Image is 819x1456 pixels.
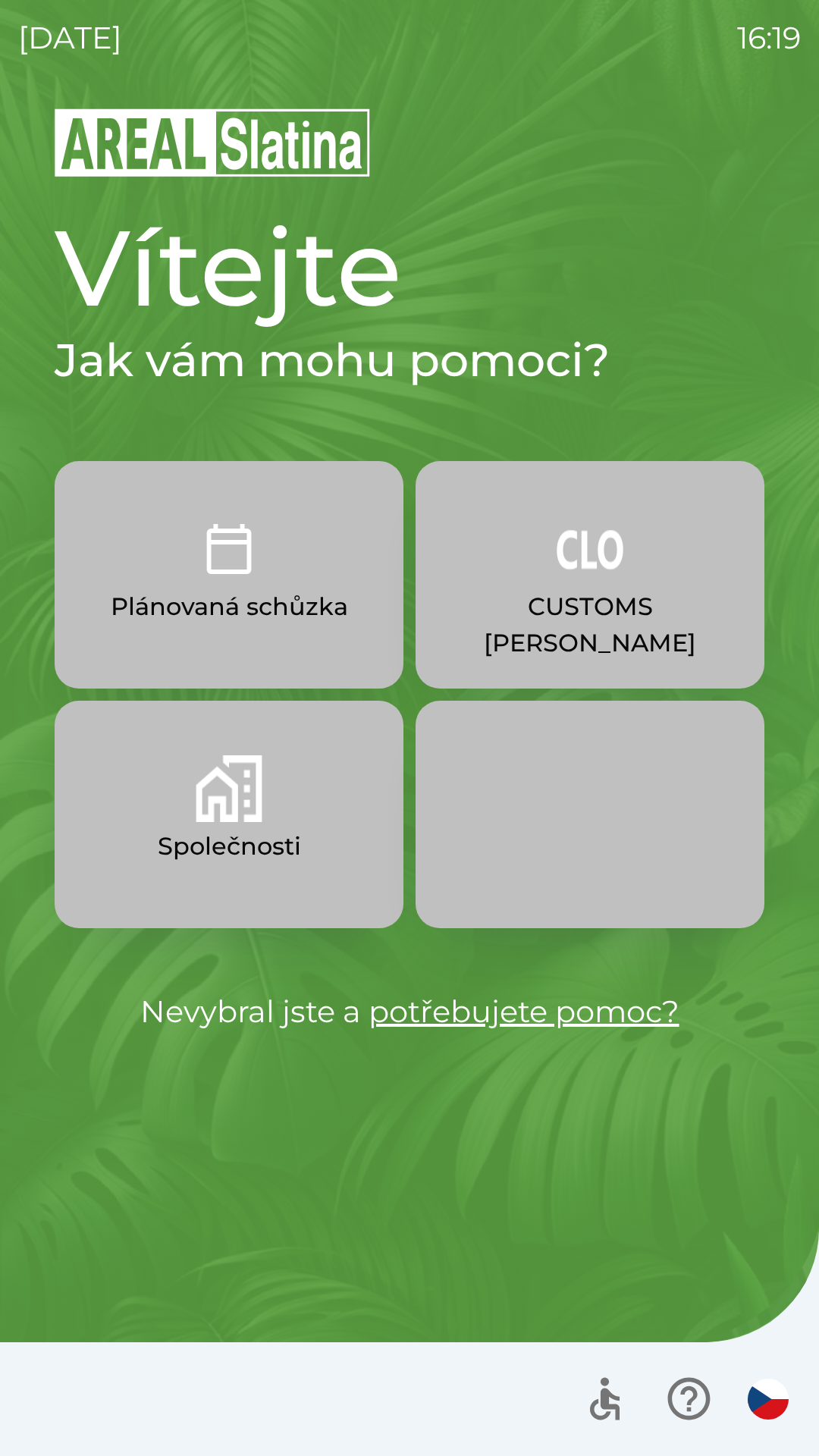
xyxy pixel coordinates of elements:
p: 16:19 [737,15,801,61]
p: [DATE] [18,15,122,61]
button: CUSTOMS [PERSON_NAME] [416,461,764,689]
img: 58b4041c-2a13-40f9-aad2-b58ace873f8c.png [196,755,262,822]
h1: Vítejte [55,203,764,332]
img: 889875ac-0dea-4846-af73-0927569c3e97.png [557,516,623,582]
p: CUSTOMS [PERSON_NAME] [452,588,728,661]
p: Nevybral jste a [55,989,764,1034]
img: 0ea463ad-1074-4378-bee6-aa7a2f5b9440.png [196,516,262,582]
img: cs flag [748,1379,789,1420]
p: Společnosti [158,828,301,864]
img: Logo [55,106,764,179]
button: Plánovaná schůzka [55,461,403,689]
p: Plánovaná schůzka [111,588,348,625]
button: Společnosti [55,701,403,928]
h2: Jak vám mohu pomoci? [55,332,764,388]
a: potřebujete pomoc? [369,993,679,1030]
